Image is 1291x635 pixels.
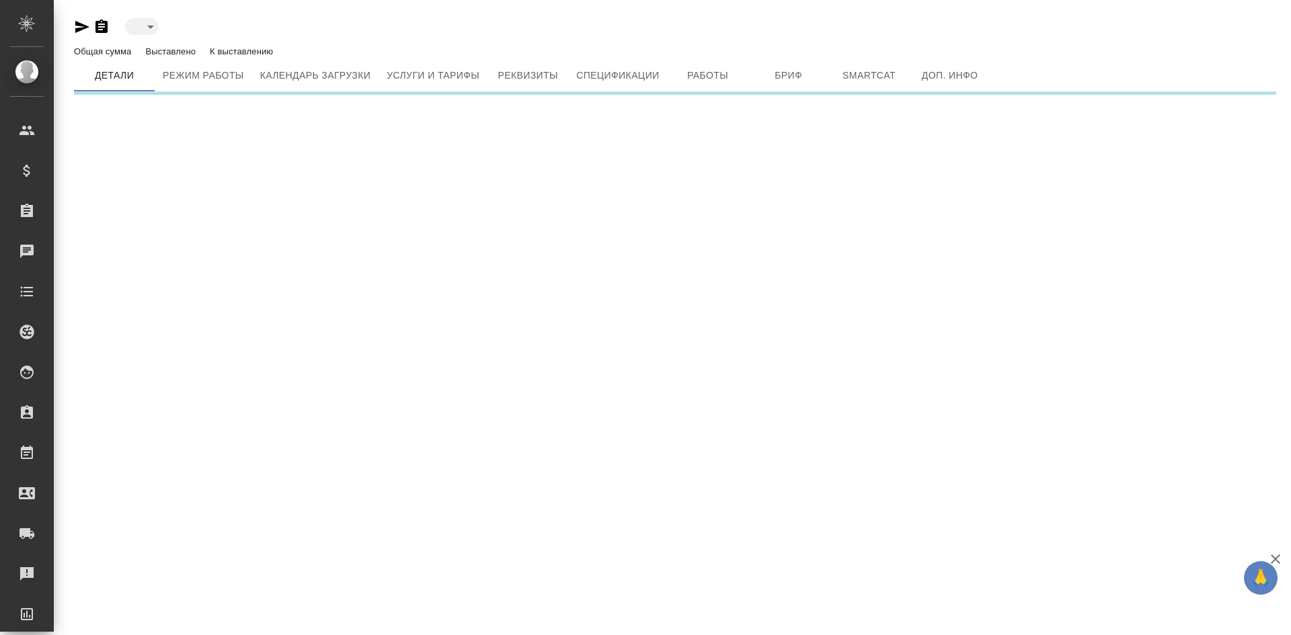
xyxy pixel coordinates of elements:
[387,67,479,84] span: Услуги и тарифы
[576,67,659,84] span: Спецификации
[74,46,134,56] p: Общая сумма
[260,67,371,84] span: Календарь загрузки
[125,18,159,35] div: ​
[210,46,276,56] p: К выставлению
[496,67,560,84] span: Реквизиты
[145,46,199,56] p: Выставлено
[163,67,244,84] span: Режим работы
[1249,564,1272,592] span: 🙏
[676,67,740,84] span: Работы
[74,19,90,35] button: Скопировать ссылку для ЯМессенджера
[756,67,821,84] span: Бриф
[837,67,902,84] span: Smartcat
[82,67,147,84] span: Детали
[93,19,110,35] button: Скопировать ссылку
[918,67,982,84] span: Доп. инфо
[1244,561,1278,595] button: 🙏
